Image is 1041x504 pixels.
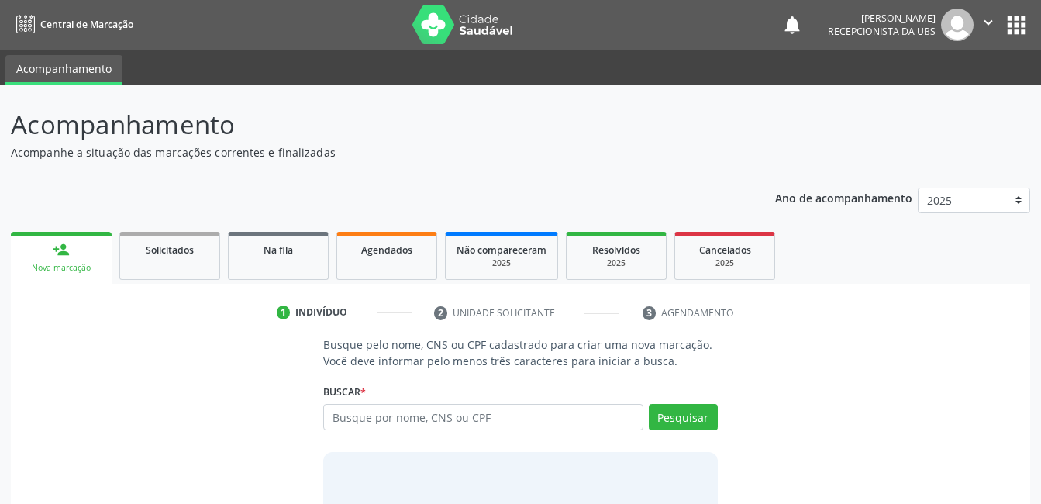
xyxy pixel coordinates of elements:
[828,25,936,38] span: Recepcionista da UBS
[457,243,546,257] span: Não compareceram
[781,14,803,36] button: notifications
[323,380,366,404] label: Buscar
[11,105,725,144] p: Acompanhamento
[323,404,643,430] input: Busque por nome, CNS ou CPF
[361,243,412,257] span: Agendados
[686,257,764,269] div: 2025
[146,243,194,257] span: Solicitados
[40,18,133,31] span: Central de Marcação
[323,337,717,369] p: Busque pelo nome, CNS ou CPF cadastrado para criar uma nova marcação. Você deve informar pelo men...
[1003,12,1030,39] button: apps
[699,243,751,257] span: Cancelados
[649,404,718,430] button: Pesquisar
[592,243,640,257] span: Resolvidos
[11,12,133,37] a: Central de Marcação
[941,9,974,41] img: img
[974,9,1003,41] button: 
[264,243,293,257] span: Na fila
[828,12,936,25] div: [PERSON_NAME]
[53,241,70,258] div: person_add
[295,306,347,319] div: Indivíduo
[577,257,655,269] div: 2025
[775,188,912,207] p: Ano de acompanhamento
[22,262,101,274] div: Nova marcação
[277,306,291,319] div: 1
[457,257,546,269] div: 2025
[5,55,122,85] a: Acompanhamento
[11,144,725,161] p: Acompanhe a situação das marcações correntes e finalizadas
[980,14,997,31] i: 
